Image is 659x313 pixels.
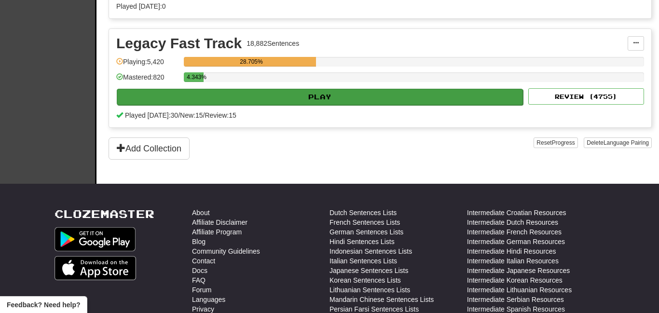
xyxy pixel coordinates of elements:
span: Progress [552,139,575,146]
span: Played [DATE]: 30 [125,111,178,119]
a: Intermediate Dutch Resources [467,218,558,227]
a: German Sentences Lists [329,227,403,237]
button: Add Collection [109,137,190,160]
a: Italian Sentences Lists [329,256,397,266]
a: Community Guidelines [192,246,260,256]
button: DeleteLanguage Pairing [584,137,652,148]
span: Played [DATE]: 0 [116,2,165,10]
img: Get it on App Store [55,256,136,280]
span: Review: 15 [205,111,236,119]
a: Intermediate French Resources [467,227,562,237]
a: Korean Sentences Lists [329,275,401,285]
a: Mandarin Chinese Sentences Lists [329,295,434,304]
a: Docs [192,266,207,275]
a: FAQ [192,275,206,285]
div: Legacy Fast Track [116,36,242,51]
a: Japanese Sentences Lists [329,266,408,275]
a: Blog [192,237,206,246]
span: Language Pairing [604,139,649,146]
a: Intermediate Italian Resources [467,256,559,266]
span: Open feedback widget [7,300,80,310]
a: Hindi Sentences Lists [329,237,395,246]
a: Languages [192,295,225,304]
span: / [203,111,205,119]
a: Intermediate Korean Resources [467,275,563,285]
a: About [192,208,210,218]
a: Contact [192,256,215,266]
a: Intermediate Hindi Resources [467,246,556,256]
button: ResetProgress [534,137,577,148]
a: Intermediate Croatian Resources [467,208,566,218]
a: Affiliate Program [192,227,242,237]
span: / [178,111,180,119]
a: Intermediate German Resources [467,237,565,246]
a: Dutch Sentences Lists [329,208,397,218]
div: 28.705% [187,57,316,67]
span: New: 15 [180,111,203,119]
a: Lithuanian Sentences Lists [329,285,410,295]
img: Get it on Google Play [55,227,136,251]
a: Affiliate Disclaimer [192,218,247,227]
button: Play [117,89,523,105]
a: Intermediate Lithuanian Resources [467,285,572,295]
a: French Sentences Lists [329,218,400,227]
a: Clozemaster [55,208,154,220]
button: Review (4755) [528,88,644,105]
a: Intermediate Japanese Resources [467,266,570,275]
div: 18,882 Sentences [247,39,299,48]
div: Mastered: 820 [116,72,179,88]
a: Forum [192,285,211,295]
a: Indonesian Sentences Lists [329,246,412,256]
a: Intermediate Serbian Resources [467,295,564,304]
div: 4.343% [187,72,204,82]
div: Playing: 5,420 [116,57,179,73]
